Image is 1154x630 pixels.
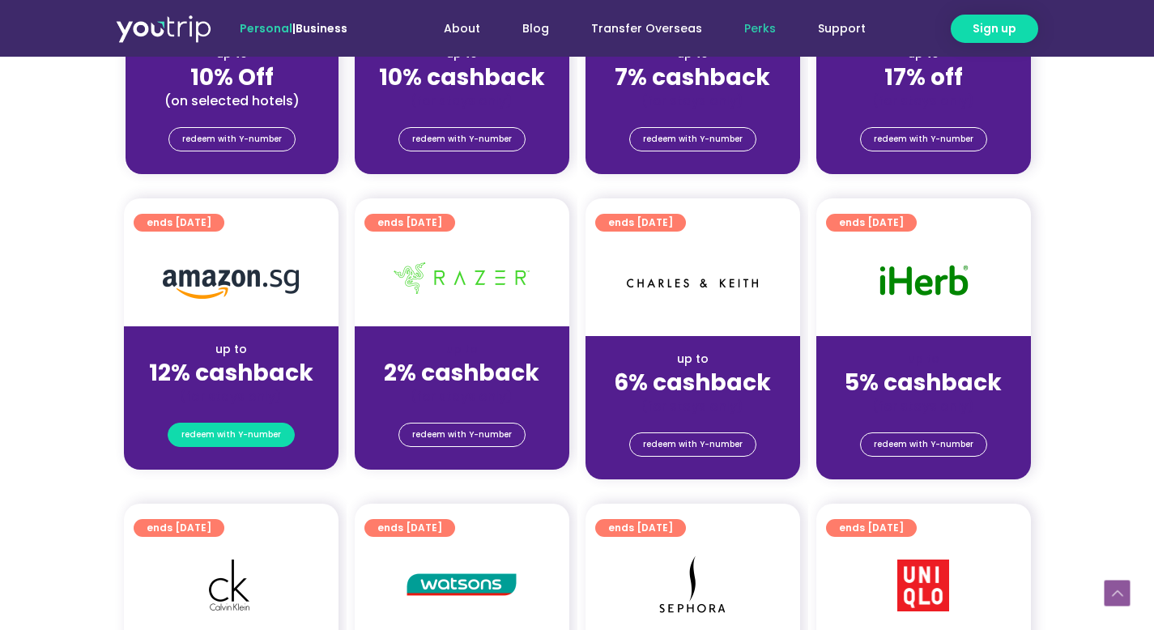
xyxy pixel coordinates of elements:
[874,128,973,151] span: redeem with Y-number
[391,14,887,44] nav: Menu
[364,214,455,232] a: ends [DATE]
[147,519,211,537] span: ends [DATE]
[629,127,756,151] a: redeem with Y-number
[168,127,296,151] a: redeem with Y-number
[723,14,797,44] a: Perks
[615,62,770,93] strong: 7% cashback
[643,128,743,151] span: redeem with Y-number
[149,357,313,389] strong: 12% cashback
[137,388,326,405] div: (for stays only)
[240,20,347,36] span: |
[826,214,917,232] a: ends [DATE]
[829,92,1018,109] div: (for stays only)
[874,433,973,456] span: redeem with Y-number
[839,214,904,232] span: ends [DATE]
[368,341,556,358] div: up to
[829,398,1018,415] div: (for stays only)
[884,62,963,93] strong: 17% off
[629,432,756,457] a: redeem with Y-number
[412,128,512,151] span: redeem with Y-number
[598,351,787,368] div: up to
[608,519,673,537] span: ends [DATE]
[168,423,295,447] a: redeem with Y-number
[614,367,771,398] strong: 6% cashback
[570,14,723,44] a: Transfer Overseas
[190,62,274,93] strong: 10% Off
[398,127,526,151] a: redeem with Y-number
[181,424,281,446] span: redeem with Y-number
[423,14,501,44] a: About
[137,341,326,358] div: up to
[595,214,686,232] a: ends [DATE]
[797,14,887,44] a: Support
[829,351,1018,368] div: up to
[134,519,224,537] a: ends [DATE]
[860,432,987,457] a: redeem with Y-number
[182,128,282,151] span: redeem with Y-number
[598,92,787,109] div: (for stays only)
[296,20,347,36] a: Business
[826,519,917,537] a: ends [DATE]
[138,92,326,109] div: (on selected hotels)
[951,15,1038,43] a: Sign up
[384,357,539,389] strong: 2% cashback
[973,20,1016,37] span: Sign up
[240,20,292,36] span: Personal
[379,62,545,93] strong: 10% cashback
[595,519,686,537] a: ends [DATE]
[860,127,987,151] a: redeem with Y-number
[643,433,743,456] span: redeem with Y-number
[845,367,1002,398] strong: 5% cashback
[598,398,787,415] div: (for stays only)
[412,424,512,446] span: redeem with Y-number
[134,214,224,232] a: ends [DATE]
[364,519,455,537] a: ends [DATE]
[147,214,211,232] span: ends [DATE]
[501,14,570,44] a: Blog
[398,423,526,447] a: redeem with Y-number
[377,214,442,232] span: ends [DATE]
[377,519,442,537] span: ends [DATE]
[839,519,904,537] span: ends [DATE]
[368,388,556,405] div: (for stays only)
[608,214,673,232] span: ends [DATE]
[368,92,556,109] div: (for stays only)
